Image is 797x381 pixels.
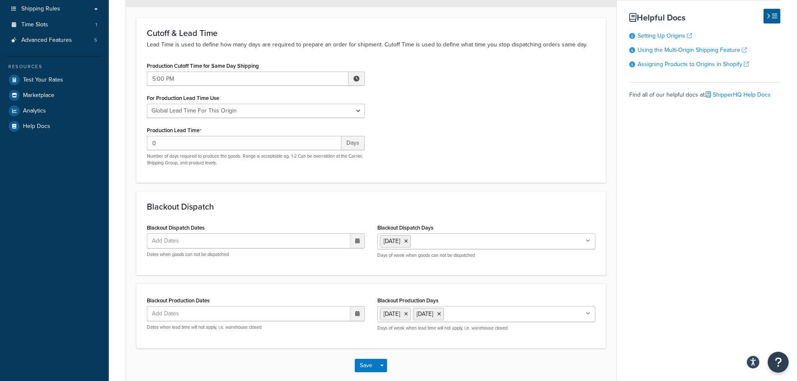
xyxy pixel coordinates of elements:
[147,28,595,38] h3: Cutoff & Lead Time
[6,88,103,103] a: Marketplace
[147,202,595,211] h3: Blackout Dispatch
[147,225,205,231] label: Blackout Dispatch Dates
[23,92,54,99] span: Marketplace
[768,352,789,373] button: Open Resource Center
[21,5,60,13] span: Shipping Rules
[6,33,103,48] li: Advanced Features
[638,60,749,69] a: Assigning Products to Origins in Shopify
[23,77,63,84] span: Test Your Rates
[147,95,219,101] label: For Production Lead Time Use
[377,252,595,258] p: Days of week when goods can not be dispatched
[6,103,103,118] a: Analytics
[638,46,747,54] a: Using the Multi-Origin Shipping Feature
[147,40,595,49] p: Lead Time is used to define how many days are required to prepare an order for shipment. Cutoff T...
[149,307,190,321] span: Add Dates
[377,297,438,304] label: Blackout Production Days
[147,324,365,330] p: Dates when lead time will not apply, i.e. warehouse closed
[6,33,103,48] a: Advanced Features5
[23,123,50,130] span: Help Docs
[638,31,692,40] a: Setting Up Origins
[384,237,400,245] span: [DATE]
[147,153,365,166] p: Number of days required to produce the goods. Range is acceptable eg. 1-2 Can be overridden at th...
[147,127,202,134] label: Production Lead Time
[6,119,103,134] a: Help Docs
[384,309,400,318] span: [DATE]
[6,17,103,33] a: Time Slots1
[706,90,771,99] a: ShipperHQ Help Docs
[764,9,780,23] button: Hide Help Docs
[6,72,103,87] a: Test Your Rates
[147,251,365,258] p: Dates when goods can not be dispatched
[94,37,97,44] span: 5
[21,37,72,44] span: Advanced Features
[417,309,433,318] span: [DATE]
[23,107,46,115] span: Analytics
[95,21,97,28] span: 1
[149,234,190,248] span: Add Dates
[6,1,103,17] a: Shipping Rules
[377,225,433,231] label: Blackout Dispatch Days
[341,136,365,150] span: Days
[355,359,377,372] button: Save
[377,325,595,331] p: Days of week when lead time will not apply, i.e. warehouse closed
[147,297,210,304] label: Blackout Production Dates
[21,21,48,28] span: Time Slots
[629,13,780,22] h3: Helpful Docs
[6,17,103,33] li: Time Slots
[147,63,259,69] label: Production Cutoff Time for Same Day Shipping
[6,63,103,70] div: Resources
[629,82,780,101] div: Find all of our helpful docs at:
